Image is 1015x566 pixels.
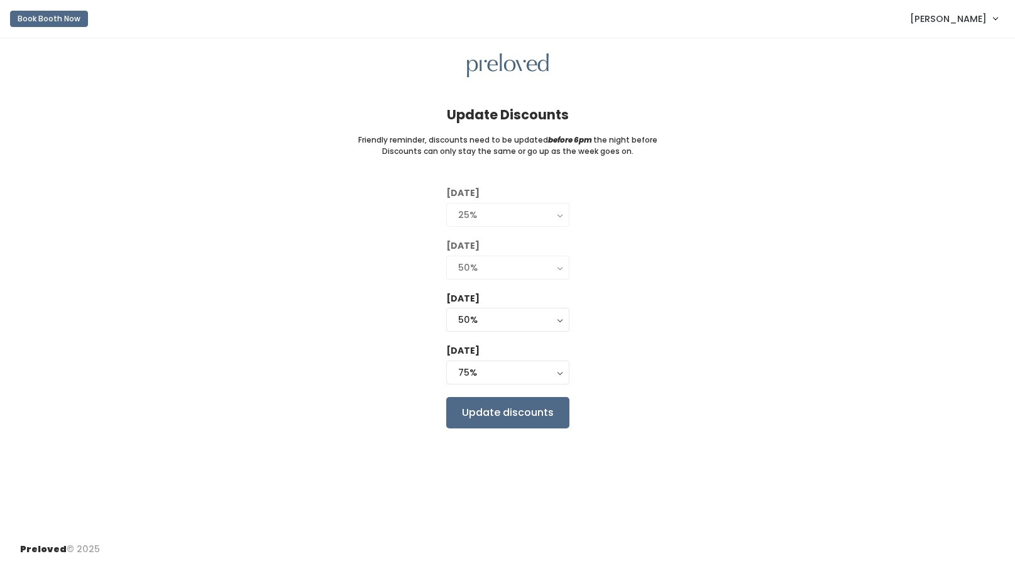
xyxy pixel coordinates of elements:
small: Discounts can only stay the same or go up as the week goes on. [382,146,634,157]
button: Book Booth Now [10,11,88,27]
div: 75% [458,366,557,379]
div: 25% [458,208,557,222]
label: [DATE] [446,239,480,253]
h4: Update Discounts [447,107,569,122]
button: 25% [446,203,569,227]
button: 50% [446,308,569,332]
label: [DATE] [446,187,480,200]
input: Update discounts [446,397,569,428]
a: [PERSON_NAME] [897,5,1010,32]
small: Friendly reminder, discounts need to be updated the night before [358,134,657,146]
i: before 6pm [548,134,592,145]
label: [DATE] [446,344,480,357]
a: Book Booth Now [10,5,88,33]
div: 50% [458,313,557,327]
div: © 2025 [20,533,100,556]
img: preloved logo [467,53,549,78]
button: 75% [446,361,569,384]
div: 50% [458,261,557,275]
button: 50% [446,256,569,280]
span: [PERSON_NAME] [910,12,987,26]
label: [DATE] [446,292,480,305]
span: Preloved [20,543,67,555]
